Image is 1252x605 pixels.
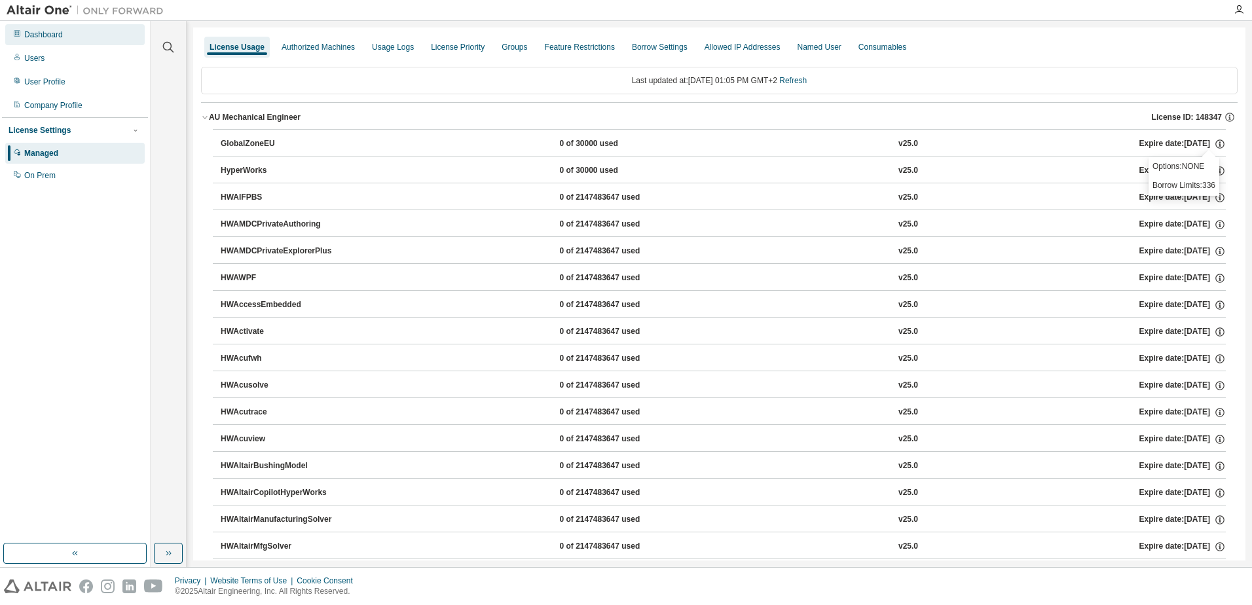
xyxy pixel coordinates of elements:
[545,42,615,52] div: Feature Restrictions
[24,53,45,64] div: Users
[1139,246,1225,257] div: Expire date: [DATE]
[221,237,1226,266] button: HWAMDCPrivateExplorerPlus0 of 2147483647 usedv25.0Expire date:[DATE]
[1139,541,1225,553] div: Expire date: [DATE]
[201,67,1238,94] div: Last updated at: [DATE] 01:05 PM GMT+2
[1139,487,1225,499] div: Expire date: [DATE]
[221,219,339,230] div: HWAMDCPrivateAuthoring
[221,165,339,177] div: HyperWorks
[372,42,414,52] div: Usage Logs
[210,576,297,586] div: Website Terms of Use
[175,586,361,597] p: © 2025 Altair Engineering, Inc. All Rights Reserved.
[898,433,918,445] div: v25.0
[632,42,688,52] div: Borrow Settings
[1139,192,1225,204] div: Expire date: [DATE]
[221,452,1226,481] button: HWAltairBushingModel0 of 2147483647 usedv25.0Expire date:[DATE]
[559,433,677,445] div: 0 of 2147483647 used
[858,42,906,52] div: Consumables
[898,219,918,230] div: v25.0
[101,579,115,593] img: instagram.svg
[221,433,339,445] div: HWAcuview
[221,398,1226,427] button: HWAcutrace0 of 2147483647 usedv25.0Expire date:[DATE]
[24,100,83,111] div: Company Profile
[221,479,1226,507] button: HWAltairCopilotHyperWorks0 of 2147483647 usedv25.0Expire date:[DATE]
[1139,460,1225,472] div: Expire date: [DATE]
[221,371,1226,400] button: HWAcusolve0 of 2147483647 usedv25.0Expire date:[DATE]
[559,514,677,526] div: 0 of 2147483647 used
[1152,180,1215,191] p: Borrow Limits: 336
[898,407,918,418] div: v25.0
[1139,353,1225,365] div: Expire date: [DATE]
[502,42,527,52] div: Groups
[221,156,1226,185] button: HyperWorks0 of 30000 usedv25.0Expire date:[DATE]
[9,125,71,136] div: License Settings
[898,514,918,526] div: v25.0
[221,183,1226,212] button: HWAIFPBS0 of 2147483647 usedv25.0Expire date:[DATE]
[221,138,339,150] div: GlobalZoneEU
[221,487,339,499] div: HWAltairCopilotHyperWorks
[221,264,1226,293] button: HWAWPF0 of 2147483647 usedv25.0Expire date:[DATE]
[559,380,677,392] div: 0 of 2147483647 used
[1139,326,1225,338] div: Expire date: [DATE]
[201,103,1238,132] button: AU Mechanical EngineerLicense ID: 148347
[221,407,339,418] div: HWAcutrace
[24,77,65,87] div: User Profile
[898,272,918,284] div: v25.0
[559,326,677,338] div: 0 of 2147483647 used
[221,514,339,526] div: HWAltairManufacturingSolver
[559,138,677,150] div: 0 of 30000 used
[221,532,1226,561] button: HWAltairMfgSolver0 of 2147483647 usedv25.0Expire date:[DATE]
[898,460,918,472] div: v25.0
[221,353,339,365] div: HWAcufwh
[898,380,918,392] div: v25.0
[559,407,677,418] div: 0 of 2147483647 used
[1139,380,1225,392] div: Expire date: [DATE]
[559,246,677,257] div: 0 of 2147483647 used
[898,246,918,257] div: v25.0
[559,299,677,311] div: 0 of 2147483647 used
[1139,219,1225,230] div: Expire date: [DATE]
[779,76,807,85] a: Refresh
[797,42,841,52] div: Named User
[898,192,918,204] div: v25.0
[1139,272,1225,284] div: Expire date: [DATE]
[175,576,210,586] div: Privacy
[221,425,1226,454] button: HWAcuview0 of 2147483647 usedv25.0Expire date:[DATE]
[1139,514,1225,526] div: Expire date: [DATE]
[221,380,339,392] div: HWAcusolve
[221,130,1226,158] button: GlobalZoneEU0 of 30000 usedv25.0Expire date:[DATE]
[221,460,339,472] div: HWAltairBushingModel
[221,505,1226,534] button: HWAltairManufacturingSolver0 of 2147483647 usedv25.0Expire date:[DATE]
[898,353,918,365] div: v25.0
[898,326,918,338] div: v25.0
[559,219,677,230] div: 0 of 2147483647 used
[221,210,1226,239] button: HWAMDCPrivateAuthoring0 of 2147483647 usedv25.0Expire date:[DATE]
[221,192,339,204] div: HWAIFPBS
[898,165,918,177] div: v25.0
[559,541,677,553] div: 0 of 2147483647 used
[898,541,918,553] div: v25.0
[1139,299,1225,311] div: Expire date: [DATE]
[144,579,163,593] img: youtube.svg
[559,353,677,365] div: 0 of 2147483647 used
[1152,161,1215,172] p: Options: NONE
[79,579,93,593] img: facebook.svg
[1139,407,1225,418] div: Expire date: [DATE]
[1152,112,1222,122] span: License ID: 148347
[221,272,339,284] div: HWAWPF
[559,460,677,472] div: 0 of 2147483647 used
[221,541,339,553] div: HWAltairMfgSolver
[7,4,170,17] img: Altair One
[24,170,56,181] div: On Prem
[705,42,781,52] div: Allowed IP Addresses
[221,344,1226,373] button: HWAcufwh0 of 2147483647 usedv25.0Expire date:[DATE]
[210,42,265,52] div: License Usage
[559,487,677,499] div: 0 of 2147483647 used
[282,42,355,52] div: Authorized Machines
[221,246,339,257] div: HWAMDCPrivateExplorerPlus
[24,29,63,40] div: Dashboard
[898,138,918,150] div: v25.0
[898,487,918,499] div: v25.0
[24,148,58,158] div: Managed
[559,165,677,177] div: 0 of 30000 used
[221,299,339,311] div: HWAccessEmbedded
